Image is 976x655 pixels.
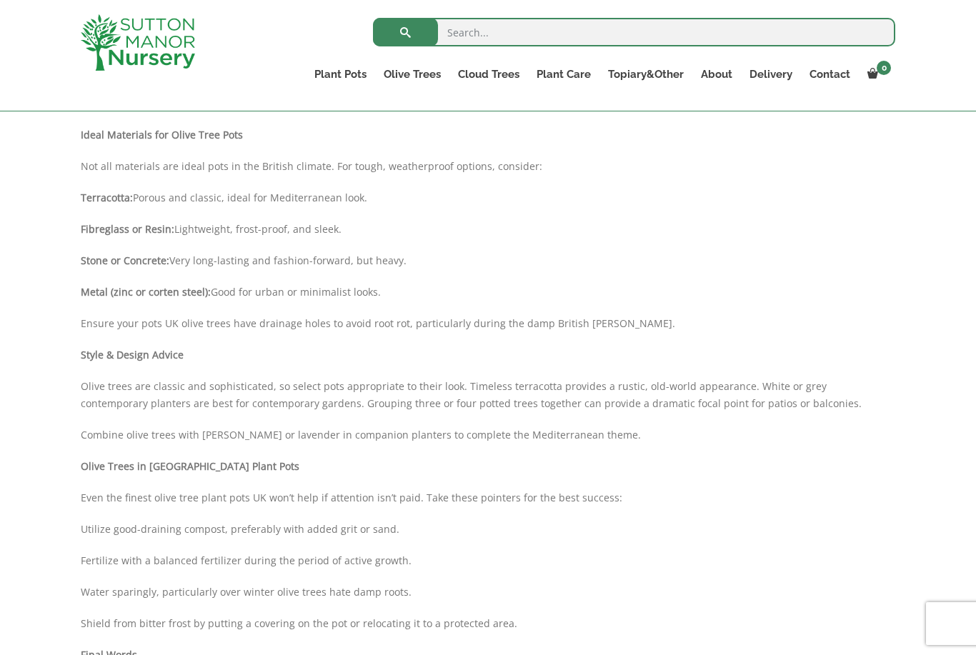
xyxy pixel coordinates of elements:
strong: Olive Trees in [GEOGRAPHIC_DATA] Plant Pots [81,459,299,473]
strong: Style & Design Advice [81,348,184,361]
a: Plant Pots [306,64,375,84]
p: Porous and classic, ideal for Mediterranean look. [81,189,895,206]
p: Combine olive trees with [PERSON_NAME] or lavender in companion planters to complete the Mediterr... [81,426,895,444]
a: Olive Trees [375,64,449,84]
strong: Fibreglass or Resin: [81,222,174,236]
img: logo [81,14,195,71]
p: Utilize good-draining compost, preferably with added grit or sand. [81,521,895,538]
p: Fertilize with a balanced fertilizer during the period of active growth. [81,552,895,569]
span: 0 [877,61,891,75]
p: Even the finest olive tree plant pots UK won’t help if attention isn’t paid. Take these pointers ... [81,489,895,506]
p: Good for urban or minimalist looks. [81,284,895,301]
a: Cloud Trees [449,64,528,84]
a: Delivery [741,64,801,84]
strong: Stone or Concrete: [81,254,169,267]
p: Very long-lasting and fashion-forward, but heavy. [81,252,895,269]
strong: Terracotta: [81,191,133,204]
a: Contact [801,64,859,84]
p: Water sparingly, particularly over winter olive trees hate damp roots. [81,584,895,601]
a: Plant Care [528,64,599,84]
input: Search... [373,18,895,46]
strong: Ideal Materials for Olive Tree Pots [81,128,243,141]
p: Ensure your pots UK olive trees have drainage holes to avoid root rot, particularly during the da... [81,315,895,332]
p: Shield from bitter frost by putting a covering on the pot or relocating it to a protected area. [81,615,895,632]
a: About [692,64,741,84]
strong: Metal (zinc or corten steel): [81,285,211,299]
a: 0 [859,64,895,84]
p: Not all materials are ideal pots in the British climate. For tough, weatherproof options, consider: [81,158,895,175]
a: Topiary&Other [599,64,692,84]
p: Lightweight, frost-proof, and sleek. [81,221,895,238]
p: Olive trees are classic and sophisticated, so select pots appropriate to their look. Timeless ter... [81,378,895,412]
